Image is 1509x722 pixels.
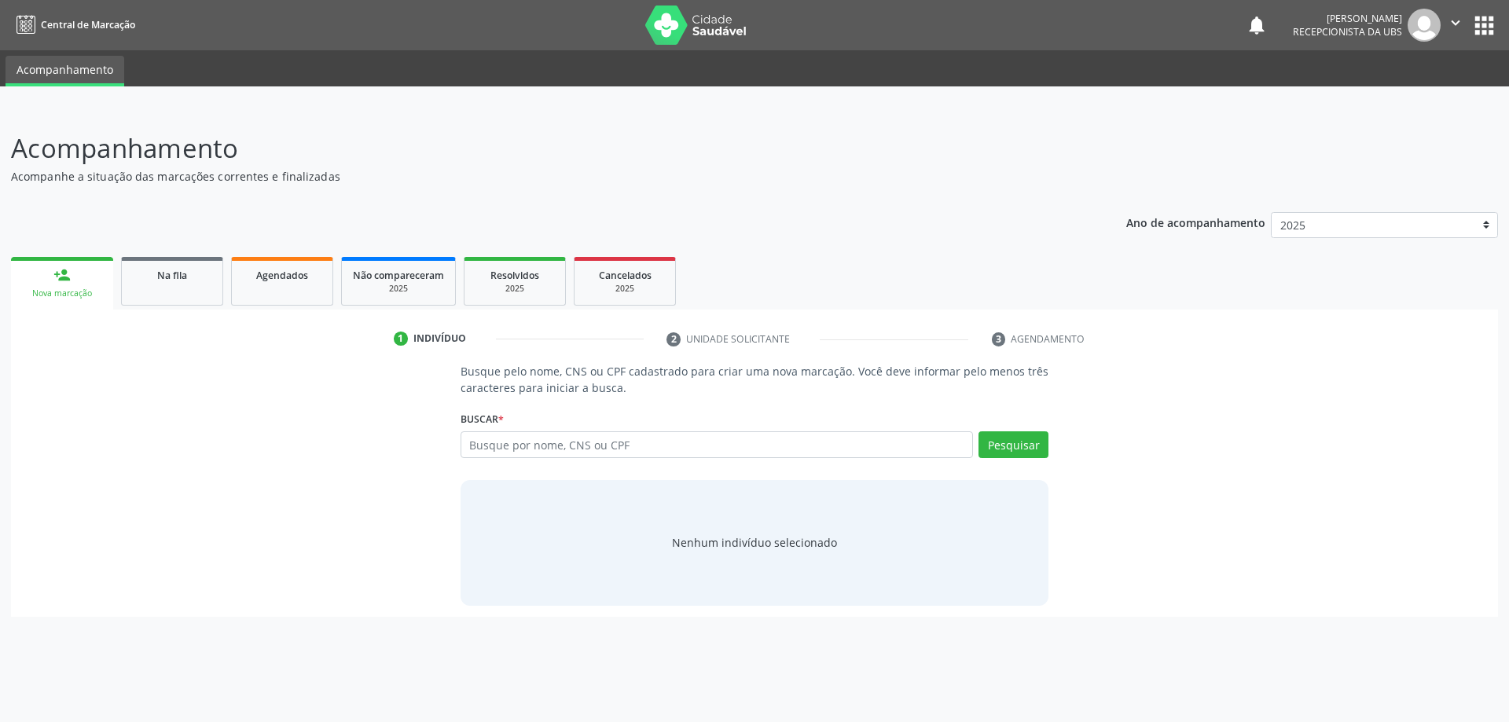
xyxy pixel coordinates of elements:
button: notifications [1246,14,1268,36]
i:  [1447,14,1464,31]
p: Ano de acompanhamento [1126,212,1265,232]
div: 1 [394,332,408,346]
div: Nenhum indivíduo selecionado [672,534,837,551]
span: Cancelados [599,269,652,282]
div: [PERSON_NAME] [1293,12,1402,25]
a: Acompanhamento [6,56,124,86]
span: Não compareceram [353,269,444,282]
div: Indivíduo [413,332,466,346]
button: Pesquisar [978,431,1048,458]
div: person_add [53,266,71,284]
p: Acompanhamento [11,129,1052,168]
span: Recepcionista da UBS [1293,25,1402,38]
div: 2025 [586,283,664,295]
input: Busque por nome, CNS ou CPF [461,431,974,458]
div: 2025 [475,283,554,295]
span: Agendados [256,269,308,282]
p: Busque pelo nome, CNS ou CPF cadastrado para criar uma nova marcação. Você deve informar pelo men... [461,363,1049,396]
p: Acompanhe a situação das marcações correntes e finalizadas [11,168,1052,185]
span: Na fila [157,269,187,282]
button:  [1441,9,1470,42]
span: Central de Marcação [41,18,135,31]
div: Nova marcação [22,288,102,299]
img: img [1408,9,1441,42]
a: Central de Marcação [11,12,135,38]
div: 2025 [353,283,444,295]
button: apps [1470,12,1498,39]
label: Buscar [461,407,504,431]
span: Resolvidos [490,269,539,282]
